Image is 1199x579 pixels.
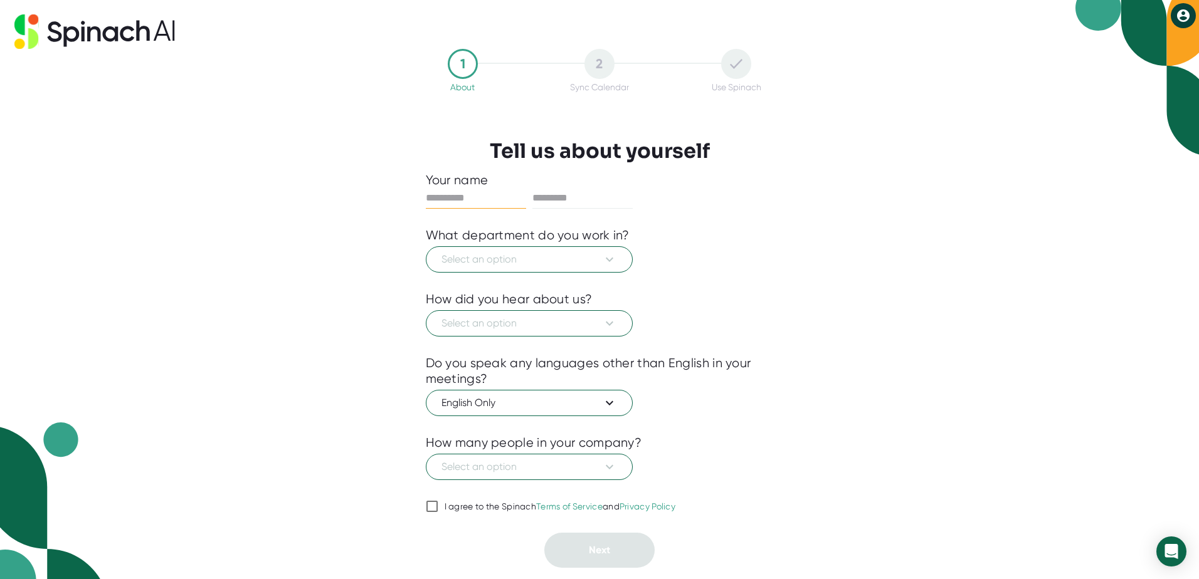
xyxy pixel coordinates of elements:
div: Open Intercom Messenger [1156,536,1186,566]
button: Select an option [426,310,633,336]
a: Terms of Service [536,501,603,511]
div: How many people in your company? [426,435,642,451]
div: Sync Calendar [570,82,629,92]
div: What department do you work in? [426,227,630,243]
button: Next [544,533,655,568]
a: Privacy Policy [620,501,675,511]
h3: Tell us about yourself [490,139,710,163]
div: How did you hear about us? [426,291,593,307]
div: Your name [426,172,774,188]
div: 2 [584,49,615,79]
span: Select an option [441,252,617,267]
div: About [450,82,475,92]
div: Do you speak any languages other than English in your meetings? [426,355,774,387]
span: Next [589,544,610,556]
span: Select an option [441,316,617,331]
span: English Only [441,395,617,410]
div: I agree to the Spinach and [445,501,676,513]
button: Select an option [426,246,633,273]
div: 1 [448,49,478,79]
button: English Only [426,390,633,416]
div: Use Spinach [712,82,761,92]
span: Select an option [441,459,617,474]
button: Select an option [426,454,633,480]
